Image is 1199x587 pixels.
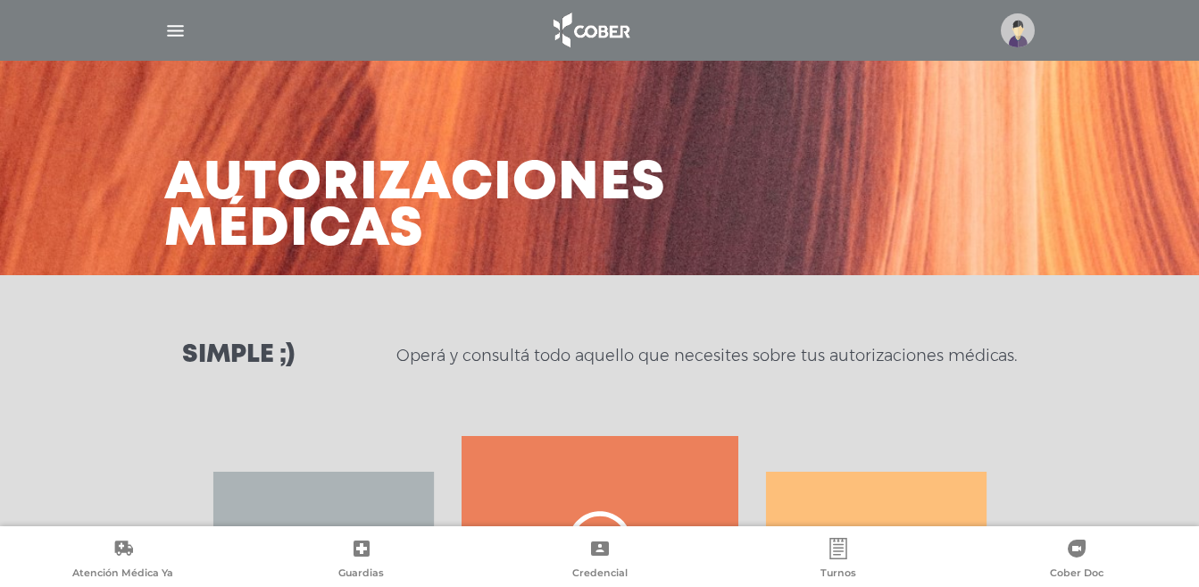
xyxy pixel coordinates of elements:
img: Cober_menu-lines-white.svg [164,20,187,42]
span: Turnos [820,566,856,583]
span: Cober Doc [1050,566,1103,583]
span: Guardias [338,566,384,583]
h3: Simple ;) [182,343,295,368]
a: Turnos [719,538,957,583]
span: Atención Médica Ya [72,566,173,583]
img: profile-placeholder.svg [1001,13,1035,47]
a: Guardias [242,538,480,583]
img: logo_cober_home-white.png [544,9,637,52]
a: Credencial [480,538,719,583]
span: Credencial [572,566,628,583]
a: Cober Doc [957,538,1195,583]
h3: Autorizaciones médicas [164,161,666,254]
p: Operá y consultá todo aquello que necesites sobre tus autorizaciones médicas. [396,345,1017,366]
a: Atención Médica Ya [4,538,242,583]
